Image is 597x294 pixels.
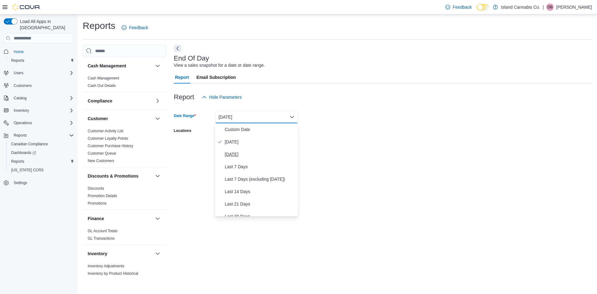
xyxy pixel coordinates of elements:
[14,180,27,185] span: Settings
[88,251,107,257] h3: Inventory
[88,84,116,88] a: Cash Out Details
[14,83,32,88] span: Customers
[11,150,36,155] span: Dashboards
[9,149,74,156] span: Dashboards
[154,172,161,180] button: Discounts & Promotions
[11,94,74,102] span: Catalog
[443,1,474,13] a: Feedback
[556,3,592,11] p: [PERSON_NAME]
[9,140,74,148] span: Canadian Compliance
[1,131,76,140] button: Reports
[14,49,24,54] span: Home
[174,45,181,52] button: Next
[174,93,194,101] h3: Report
[88,151,116,156] a: Customer Queue
[88,129,123,133] span: Customer Activity List
[12,4,40,10] img: Cova
[209,94,242,100] span: Hide Parameters
[546,3,554,11] div: davis beaumont
[11,159,24,164] span: Reports
[154,115,161,122] button: Customer
[88,236,115,241] a: GL Transactions
[9,140,50,148] a: Canadian Compliance
[6,166,76,174] button: [US_STATE] CCRS
[88,201,107,206] a: Promotions
[11,179,74,187] span: Settings
[174,55,209,62] h3: End Of Day
[11,47,74,55] span: Home
[11,132,29,139] button: Reports
[225,175,296,183] span: Last 7 Days (excluding [DATE])
[88,194,117,198] a: Promotion Details
[1,47,76,56] button: Home
[83,127,166,167] div: Customer
[88,186,104,191] span: Discounts
[88,236,115,241] span: GL Transactions
[11,142,48,147] span: Canadian Compliance
[225,213,296,220] span: Last 30 Days
[11,119,74,127] span: Operations
[174,62,265,69] div: View a sales snapshot for a date or date range.
[154,97,161,105] button: Compliance
[174,113,196,118] label: Date Range
[14,96,26,101] span: Catalog
[83,185,166,210] div: Discounts & Promotions
[175,71,189,84] span: Report
[154,62,161,70] button: Cash Management
[6,56,76,65] button: Reports
[88,76,119,80] a: Cash Management
[1,119,76,127] button: Operations
[88,144,133,148] a: Customer Purchase History
[9,166,46,174] a: [US_STATE] CCRS
[88,271,138,276] span: Inventory by Product Historical
[119,21,150,34] a: Feedback
[548,3,553,11] span: db
[199,91,244,103] button: Hide Parameters
[129,25,148,31] span: Feedback
[11,58,24,63] span: Reports
[197,71,236,84] span: Email Subscription
[88,228,118,233] span: GL Account Totals
[9,149,39,156] a: Dashboards
[11,168,44,173] span: [US_STATE] CCRS
[6,148,76,157] a: Dashboards
[1,178,76,187] button: Settings
[88,158,114,163] span: New Customers
[88,215,153,222] button: Finance
[88,186,104,191] a: Discounts
[88,83,116,88] span: Cash Out Details
[174,128,192,133] label: Locations
[225,126,296,133] span: Custom Date
[9,57,27,64] a: Reports
[88,264,124,268] a: Inventory Adjustments
[9,57,74,64] span: Reports
[154,250,161,257] button: Inventory
[88,63,153,69] button: Cash Management
[83,75,166,92] div: Cash Management
[11,82,34,89] a: Customers
[11,48,26,56] a: Home
[501,3,540,11] p: Island Cannabis Co.
[6,157,76,166] button: Reports
[6,140,76,148] button: Canadian Compliance
[88,129,123,133] a: Customer Activity List
[14,70,23,75] span: Users
[215,111,298,123] button: [DATE]
[88,173,138,179] h3: Discounts & Promotions
[83,227,166,245] div: Finance
[88,251,153,257] button: Inventory
[225,151,296,158] span: [DATE]
[4,44,74,203] nav: Complex example
[9,166,74,174] span: Washington CCRS
[88,193,117,198] span: Promotion Details
[11,107,74,114] span: Inventory
[88,143,133,148] span: Customer Purchase History
[215,123,298,216] div: Select listbox
[1,81,76,90] button: Customers
[88,115,108,122] h3: Customer
[11,132,74,139] span: Reports
[88,136,128,141] span: Customer Loyalty Points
